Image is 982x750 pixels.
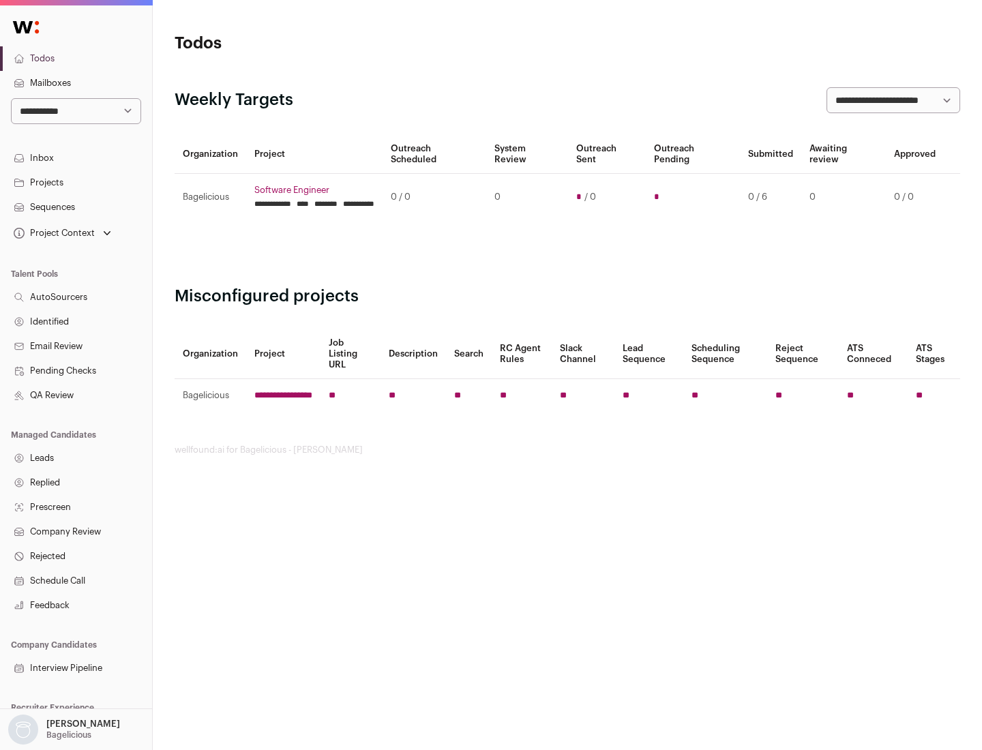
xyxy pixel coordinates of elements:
img: Wellfound [5,14,46,41]
button: Open dropdown [5,715,123,745]
th: ATS Conneced [839,329,907,379]
th: Organization [175,135,246,174]
footer: wellfound:ai for Bagelicious - [PERSON_NAME] [175,445,960,455]
td: Bagelicious [175,379,246,412]
th: Job Listing URL [321,329,381,379]
span: / 0 [584,192,596,202]
p: Bagelicious [46,730,91,740]
th: Organization [175,329,246,379]
td: 0 / 0 [383,174,486,221]
th: Description [381,329,446,379]
th: Project [246,329,321,379]
td: 0 [801,174,886,221]
th: Submitted [740,135,801,174]
button: Open dropdown [11,224,114,243]
td: 0 / 0 [886,174,944,221]
th: Project [246,135,383,174]
th: Outreach Sent [568,135,646,174]
th: Outreach Scheduled [383,135,486,174]
div: Project Context [11,228,95,239]
th: Lead Sequence [614,329,683,379]
h1: Todos [175,33,436,55]
p: [PERSON_NAME] [46,719,120,730]
td: 0 [486,174,567,221]
th: Approved [886,135,944,174]
th: Slack Channel [552,329,614,379]
h2: Weekly Targets [175,89,293,111]
th: Outreach Pending [646,135,739,174]
h2: Misconfigured projects [175,286,960,307]
th: System Review [486,135,567,174]
td: 0 / 6 [740,174,801,221]
a: Software Engineer [254,185,374,196]
th: Search [446,329,492,379]
th: Reject Sequence [767,329,839,379]
td: Bagelicious [175,174,246,221]
th: Awaiting review [801,135,886,174]
th: RC Agent Rules [492,329,551,379]
th: Scheduling Sequence [683,329,767,379]
th: ATS Stages [908,329,960,379]
img: nopic.png [8,715,38,745]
